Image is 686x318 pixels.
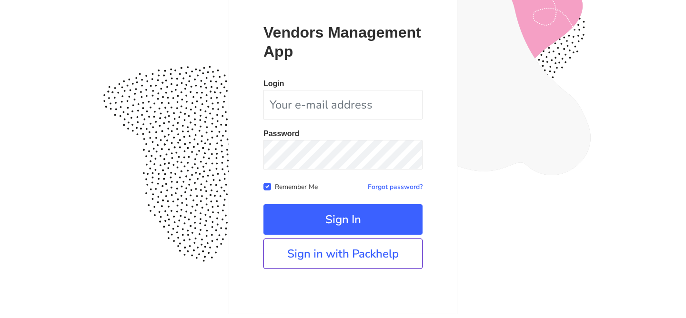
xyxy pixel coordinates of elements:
[263,80,423,88] p: Login
[263,130,423,138] p: Password
[263,23,423,61] p: Vendors Management App
[263,90,423,119] input: Your e-mail address
[368,182,423,191] a: Forgot password?
[263,204,423,235] button: Sign In
[263,238,423,269] a: Sign in with Packhelp
[275,181,318,191] label: Remember Me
